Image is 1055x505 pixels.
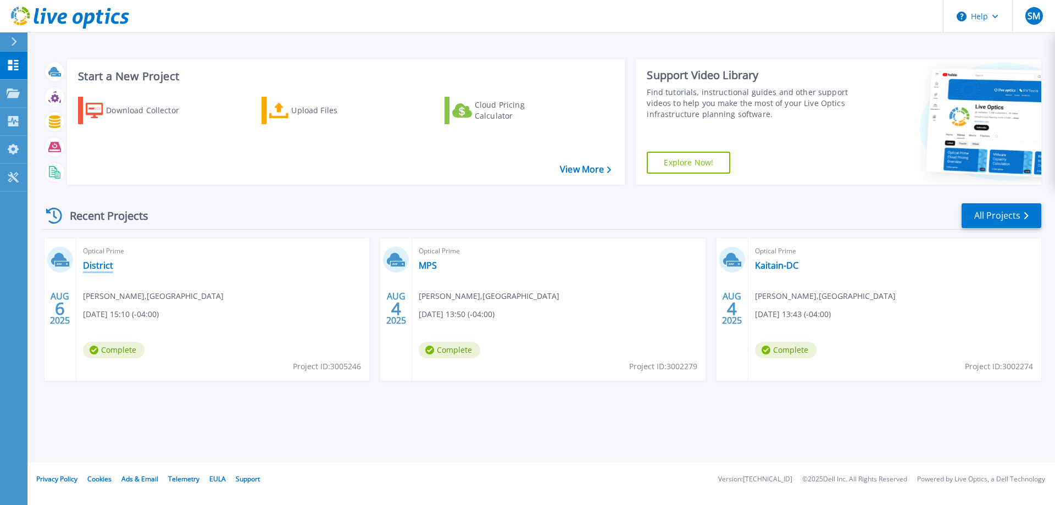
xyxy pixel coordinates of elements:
[49,288,70,329] div: AUG 2025
[419,260,437,271] a: MPS
[721,288,742,329] div: AUG 2025
[755,342,817,358] span: Complete
[83,342,145,358] span: Complete
[391,304,401,313] span: 4
[83,245,363,257] span: Optical Prime
[629,360,697,373] span: Project ID: 3002279
[419,342,480,358] span: Complete
[718,476,792,483] li: Version: [TECHNICAL_ID]
[419,245,698,257] span: Optical Prime
[87,474,112,484] a: Cookies
[209,474,226,484] a: EULA
[755,308,831,320] span: [DATE] 13:43 (-04:00)
[445,97,567,124] a: Cloud Pricing Calculator
[42,202,163,229] div: Recent Projects
[386,288,407,329] div: AUG 2025
[647,152,730,174] a: Explore Now!
[262,97,384,124] a: Upload Files
[83,260,113,271] a: District
[168,474,199,484] a: Telemetry
[475,99,563,121] div: Cloud Pricing Calculator
[83,308,159,320] span: [DATE] 15:10 (-04:00)
[647,68,853,82] div: Support Video Library
[755,290,896,302] span: [PERSON_NAME] , [GEOGRAPHIC_DATA]
[1028,12,1040,20] span: SM
[419,290,559,302] span: [PERSON_NAME] , [GEOGRAPHIC_DATA]
[647,87,853,120] div: Find tutorials, instructional guides and other support videos to help you make the most of your L...
[560,164,611,175] a: View More
[121,474,158,484] a: Ads & Email
[917,476,1045,483] li: Powered by Live Optics, a Dell Technology
[965,360,1033,373] span: Project ID: 3002274
[727,304,737,313] span: 4
[962,203,1041,228] a: All Projects
[291,99,379,121] div: Upload Files
[78,70,611,82] h3: Start a New Project
[78,97,201,124] a: Download Collector
[55,304,65,313] span: 6
[802,476,907,483] li: © 2025 Dell Inc. All Rights Reserved
[293,360,361,373] span: Project ID: 3005246
[106,99,194,121] div: Download Collector
[419,308,495,320] span: [DATE] 13:50 (-04:00)
[36,474,77,484] a: Privacy Policy
[236,474,260,484] a: Support
[83,290,224,302] span: [PERSON_NAME] , [GEOGRAPHIC_DATA]
[755,245,1035,257] span: Optical Prime
[755,260,798,271] a: Kaitain-DC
